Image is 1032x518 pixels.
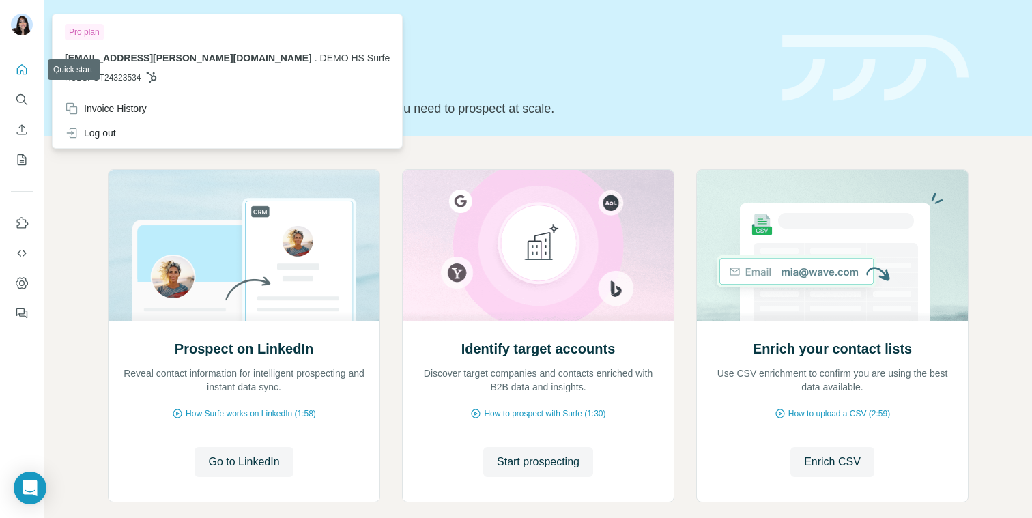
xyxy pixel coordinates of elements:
[108,99,766,118] p: Pick your starting point and we’ll provide everything you need to prospect at scale.
[65,24,104,40] div: Pro plan
[11,14,33,35] img: Avatar
[804,454,861,470] span: Enrich CSV
[108,170,380,321] img: Prospect on LinkedIn
[11,271,33,296] button: Dashboard
[696,170,969,321] img: Enrich your contact lists
[108,63,766,91] h1: Let’s prospect together
[461,339,616,358] h2: Identify target accounts
[315,53,317,63] span: .
[11,147,33,172] button: My lists
[208,454,279,470] span: Go to LinkedIn
[483,447,593,477] button: Start prospecting
[122,366,366,394] p: Reveal contact information for intelligent prospecting and instant data sync.
[711,366,954,394] p: Use CSV enrichment to confirm you are using the best data available.
[11,241,33,265] button: Use Surfe API
[65,102,147,115] div: Invoice History
[14,472,46,504] div: Open Intercom Messenger
[782,35,969,102] img: banner
[416,366,660,394] p: Discover target companies and contacts enriched with B2B data and insights.
[195,447,293,477] button: Go to LinkedIn
[186,407,316,420] span: How Surfe works on LinkedIn (1:58)
[790,447,874,477] button: Enrich CSV
[320,53,390,63] span: DEMO HS Surfe
[11,57,33,82] button: Quick start
[11,301,33,326] button: Feedback
[788,407,890,420] span: How to upload a CSV (2:59)
[11,87,33,112] button: Search
[497,454,579,470] span: Start prospecting
[11,211,33,235] button: Use Surfe on LinkedIn
[402,170,674,321] img: Identify target accounts
[65,53,312,63] span: [EMAIL_ADDRESS][PERSON_NAME][DOMAIN_NAME]
[65,126,116,140] div: Log out
[753,339,912,358] h2: Enrich your contact lists
[11,117,33,142] button: Enrich CSV
[65,72,141,84] span: HUBSPOT24323534
[175,339,313,358] h2: Prospect on LinkedIn
[108,25,766,39] div: Quick start
[484,407,605,420] span: How to prospect with Surfe (1:30)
